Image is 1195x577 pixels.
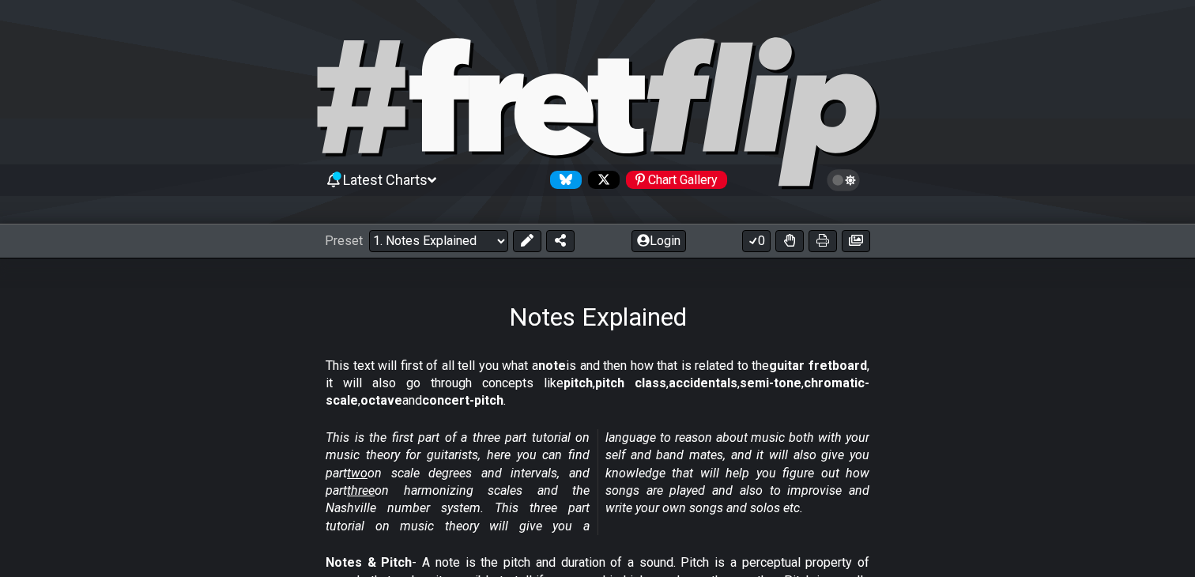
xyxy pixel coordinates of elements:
span: Toggle light / dark theme [835,173,853,187]
strong: pitch [564,375,593,390]
span: Preset [325,233,363,248]
button: Share Preset [546,230,575,252]
p: This text will first of all tell you what a is and then how that is related to the , it will also... [326,357,869,410]
a: #fretflip at Pinterest [620,171,727,189]
button: Create image [842,230,870,252]
span: three [347,483,375,498]
span: Latest Charts [343,172,428,188]
em: This is the first part of a three part tutorial on music theory for guitarists, here you can find... [326,430,869,534]
div: Chart Gallery [626,171,727,189]
h1: Notes Explained [509,302,687,332]
strong: octave [360,393,402,408]
button: Toggle Dexterity for all fretkits [775,230,804,252]
strong: guitar fretboard [769,358,867,373]
strong: accidentals [669,375,737,390]
strong: Notes & Pitch [326,555,412,570]
a: Follow #fretflip at X [582,171,620,189]
strong: note [538,358,566,373]
button: Edit Preset [513,230,541,252]
strong: semi-tone [740,375,801,390]
select: Preset [369,230,508,252]
span: two [347,466,368,481]
strong: concert-pitch [422,393,503,408]
a: Follow #fretflip at Bluesky [544,171,582,189]
button: 0 [742,230,771,252]
button: Print [809,230,837,252]
button: Login [631,230,686,252]
strong: pitch class [595,375,666,390]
